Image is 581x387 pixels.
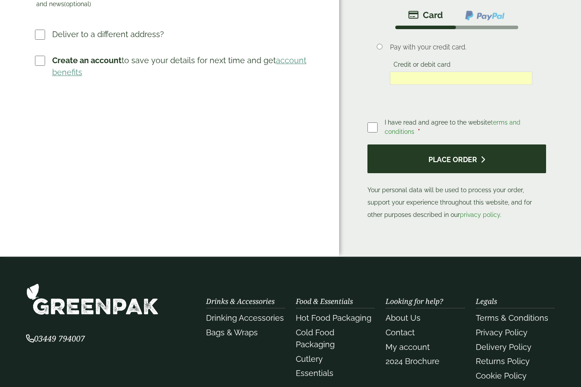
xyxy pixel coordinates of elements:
[418,128,420,135] abbr: required
[296,368,333,378] a: Essentials
[206,328,258,337] a: Bags & Wraps
[476,357,530,366] a: Returns Policy
[408,10,443,20] img: stripe.png
[460,211,500,218] a: privacy policy
[476,342,531,352] a: Delivery Policy
[390,42,532,52] p: Pay with your credit card.
[367,144,547,221] p: Your personal data will be used to process your order, support your experience throughout this we...
[52,54,311,78] p: to save your details for next time and get
[390,61,454,71] label: Credit or debit card
[476,328,527,337] a: Privacy Policy
[385,119,520,135] a: terms and conditions
[386,328,415,337] a: Contact
[52,56,122,65] strong: Create an account
[393,74,530,82] iframe: Secure card payment input frame
[476,313,548,322] a: Terms & Conditions
[386,313,420,322] a: About Us
[52,56,306,77] a: account benefits
[64,0,91,8] span: (optional)
[296,313,371,322] a: Hot Food Packaging
[206,313,284,322] a: Drinking Accessories
[385,119,520,135] span: I have read and agree to the website
[476,371,527,380] a: Cookie Policy
[367,144,547,173] button: Place order
[386,357,440,366] a: 2024 Brochure
[52,28,164,40] p: Deliver to a different address?
[26,335,85,343] a: 03449 794007
[386,342,430,352] a: My account
[464,10,505,21] img: ppcp-gateway.png
[26,283,159,315] img: GreenPak Supplies
[296,354,323,364] a: Cutlery
[296,328,335,349] a: Cold Food Packaging
[26,333,85,344] span: 03449 794007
